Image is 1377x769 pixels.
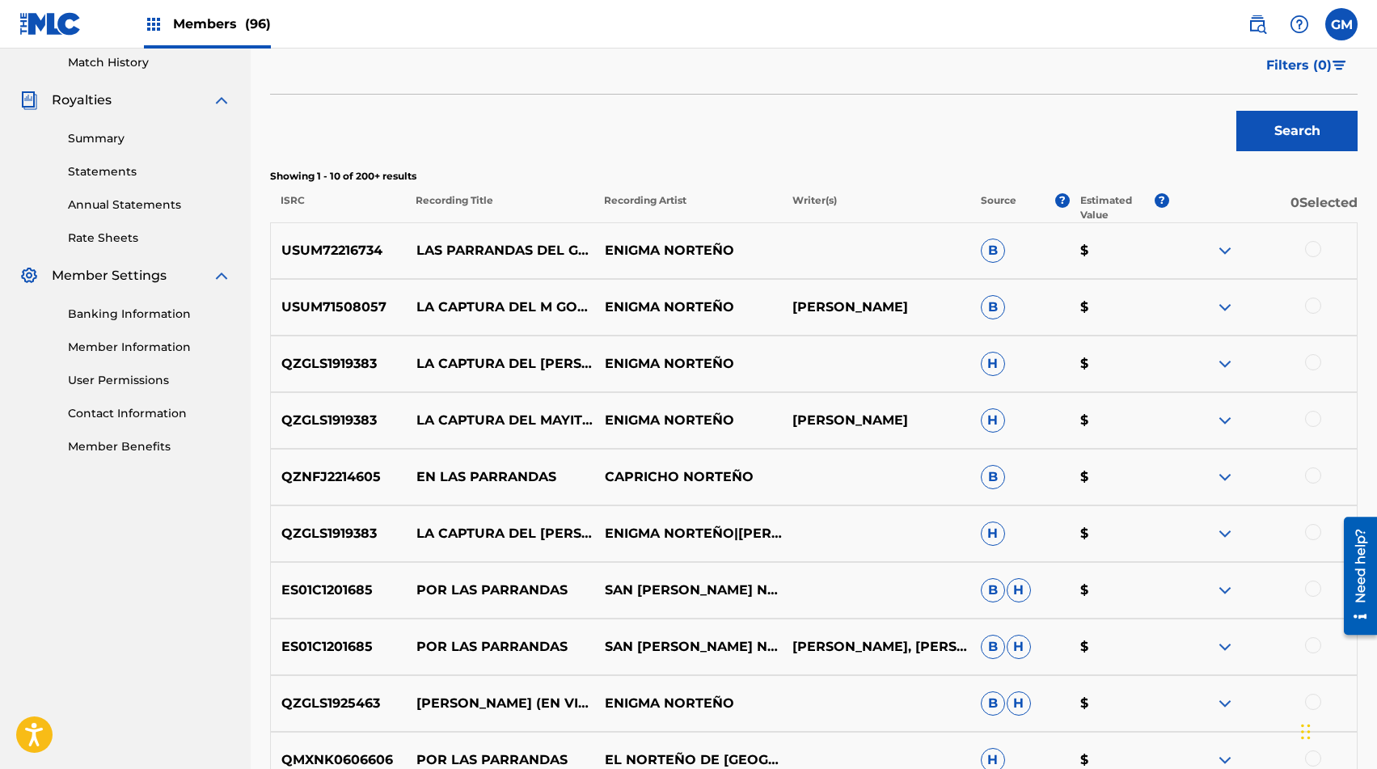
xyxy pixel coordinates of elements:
[981,691,1005,716] span: B
[981,239,1005,263] span: B
[406,694,594,713] p: [PERSON_NAME] (EN VIVO) (EN VIVO)
[406,581,594,600] p: POR LAS PARRANDAS
[271,524,406,543] p: QZGLS1919383
[981,465,1005,489] span: B
[1215,411,1235,430] img: expand
[981,635,1005,659] span: B
[173,15,271,33] span: Members
[406,298,594,317] p: LA CAPTURA DEL M GORDO (LIVE)
[1215,694,1235,713] img: expand
[1301,708,1311,756] div: Arrastrar
[1290,15,1309,34] img: help
[782,637,970,657] p: [PERSON_NAME], [PERSON_NAME]
[68,372,231,389] a: User Permissions
[19,266,39,285] img: Member Settings
[1215,524,1235,543] img: expand
[981,578,1005,602] span: B
[593,354,782,374] p: ENIGMA NORTEÑO
[1007,691,1031,716] span: H
[406,354,594,374] p: LA CAPTURA DEL [PERSON_NAME] (EN VIVO)
[1241,8,1274,40] a: Public Search
[1333,61,1346,70] img: filter
[271,241,406,260] p: USUM72216734
[593,411,782,430] p: ENIGMA NORTEÑO
[212,266,231,285] img: expand
[406,524,594,543] p: LA CAPTURA DEL [PERSON_NAME]
[271,581,406,600] p: ES01C1201685
[19,12,82,36] img: MLC Logo
[1332,510,1377,640] iframe: Resource Center
[1215,241,1235,260] img: expand
[52,91,112,110] span: Royalties
[1080,193,1155,222] p: Estimated Value
[782,411,970,430] p: [PERSON_NAME]
[68,54,231,71] a: Match History
[1169,193,1358,222] p: 0 Selected
[406,411,594,430] p: LA CAPTURA DEL MAYITO GORDO - EN VIVO
[1215,298,1235,317] img: expand
[68,339,231,356] a: Member Information
[1266,56,1332,75] span: Filters ( 0 )
[981,193,1016,222] p: Source
[1283,8,1316,40] div: Help
[1215,354,1235,374] img: expand
[1069,354,1168,374] p: $
[1069,581,1168,600] p: $
[1155,193,1169,208] span: ?
[782,193,970,222] p: Writer(s)
[1215,467,1235,487] img: expand
[1069,694,1168,713] p: $
[245,16,271,32] span: (96)
[1325,8,1358,40] div: User Menu
[1007,578,1031,602] span: H
[1069,467,1168,487] p: $
[1069,411,1168,430] p: $
[1215,637,1235,657] img: expand
[1215,581,1235,600] img: expand
[68,306,231,323] a: Banking Information
[1055,193,1070,208] span: ?
[593,637,782,657] p: SAN [PERSON_NAME] NORTEÑO
[19,91,39,110] img: Royalties
[212,91,231,110] img: expand
[144,15,163,34] img: Top Rightsholders
[1236,111,1358,151] button: Search
[52,266,167,285] span: Member Settings
[1069,524,1168,543] p: $
[405,193,593,222] p: Recording Title
[981,408,1005,433] span: H
[271,411,406,430] p: QZGLS1919383
[1257,45,1358,86] button: Filters (0)
[68,438,231,455] a: Member Benefits
[270,169,1358,184] p: Showing 1 - 10 of 200+ results
[981,295,1005,319] span: B
[1069,298,1168,317] p: $
[68,130,231,147] a: Summary
[593,193,782,222] p: Recording Artist
[1069,637,1168,657] p: $
[1007,635,1031,659] span: H
[68,196,231,213] a: Annual Statements
[271,637,406,657] p: ES01C1201685
[406,241,594,260] p: LAS PARRANDAS DEL GORDO - EN VIVO
[981,352,1005,376] span: H
[68,163,231,180] a: Statements
[1296,691,1377,769] div: Widget de chat
[1296,691,1377,769] iframe: Chat Widget
[593,524,782,543] p: ENIGMA NORTEÑO|[PERSON_NAME]
[406,637,594,657] p: POR LAS PARRANDAS
[593,241,782,260] p: ENIGMA NORTEÑO
[782,298,970,317] p: [PERSON_NAME]
[1248,15,1267,34] img: search
[1069,241,1168,260] p: $
[593,581,782,600] p: SAN [PERSON_NAME] NORTEÑO
[593,694,782,713] p: ENIGMA NORTEÑO
[68,405,231,422] a: Contact Information
[271,354,406,374] p: QZGLS1919383
[593,467,782,487] p: CAPRICHO NORTEÑO
[271,298,406,317] p: USUM71508057
[270,193,405,222] p: ISRC
[981,522,1005,546] span: H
